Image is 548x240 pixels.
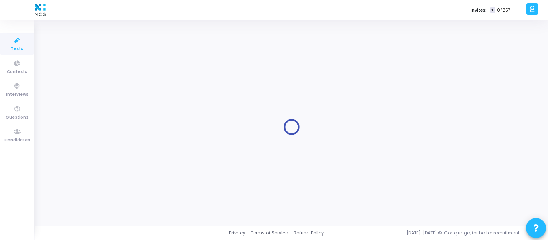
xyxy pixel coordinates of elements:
[11,46,23,52] span: Tests
[4,137,30,144] span: Candidates
[7,69,27,75] span: Contests
[471,7,487,14] label: Invites:
[324,230,538,236] div: [DATE]-[DATE] © Codejudge, for better recruitment.
[229,230,245,236] a: Privacy
[497,7,511,14] span: 0/857
[32,2,48,18] img: logo
[6,91,28,98] span: Interviews
[6,114,28,121] span: Questions
[251,230,288,236] a: Terms of Service
[490,7,495,13] span: T
[294,230,324,236] a: Refund Policy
